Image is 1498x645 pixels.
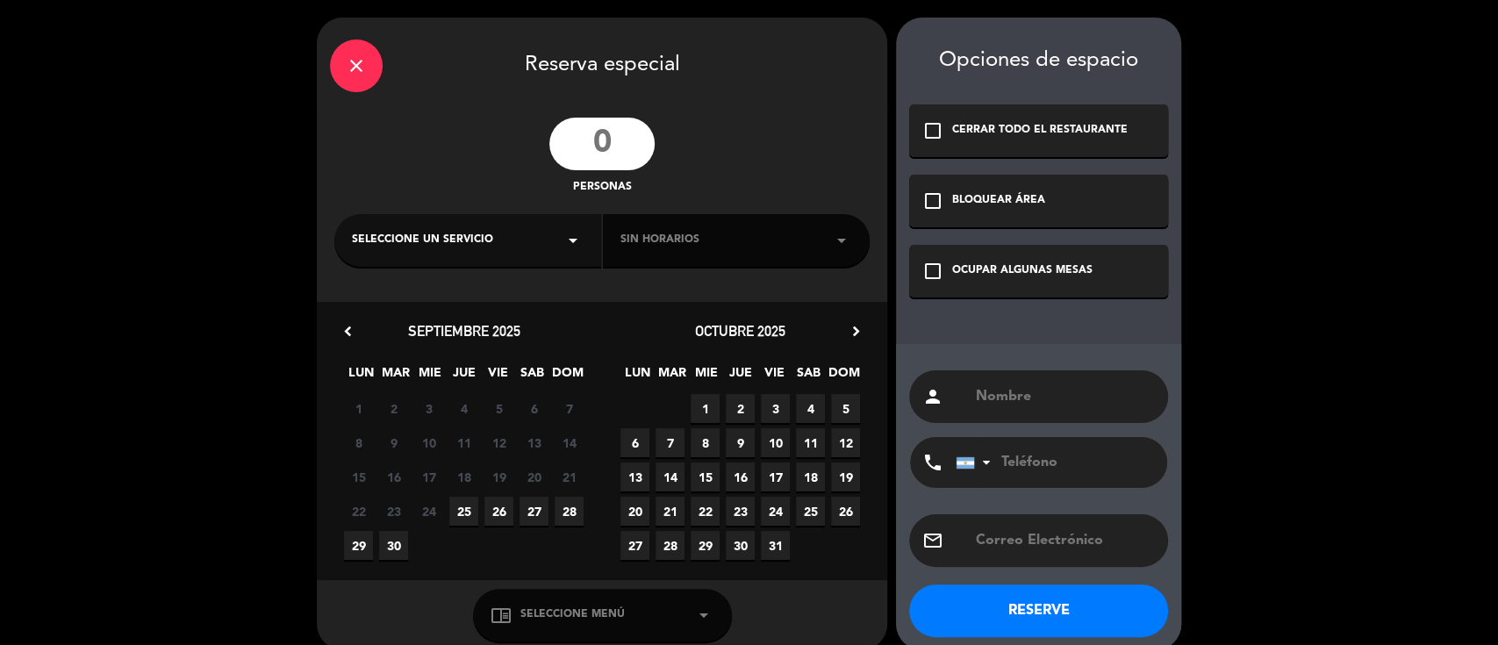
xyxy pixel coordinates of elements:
input: Teléfono [956,437,1149,488]
span: 13 [620,462,649,491]
div: Argentina: +54 [957,438,997,487]
i: close [346,55,367,76]
span: 22 [344,497,373,526]
span: JUE [449,362,478,391]
span: VIE [484,362,512,391]
span: 15 [344,462,373,491]
span: 29 [344,531,373,560]
span: 24 [761,497,790,526]
span: 12 [831,428,860,457]
span: 26 [484,497,513,526]
input: 0 [549,118,655,170]
div: CERRAR TODO EL RESTAURANTE [952,122,1128,140]
span: VIE [760,362,789,391]
span: 24 [414,497,443,526]
span: 16 [726,462,755,491]
button: RESERVE [909,584,1168,637]
span: 4 [796,394,825,423]
span: 28 [656,531,684,560]
span: SAB [794,362,823,391]
span: 10 [761,428,790,457]
span: 1 [691,394,720,423]
span: 25 [449,497,478,526]
span: 27 [620,531,649,560]
span: 17 [414,462,443,491]
span: DOM [828,362,857,391]
span: 3 [761,394,790,423]
span: 14 [656,462,684,491]
span: 9 [726,428,755,457]
span: 19 [831,462,860,491]
span: 7 [656,428,684,457]
span: 21 [555,462,584,491]
span: Seleccione un servicio [352,232,493,249]
input: Correo Electrónico [974,528,1155,553]
span: 25 [796,497,825,526]
div: OCUPAR ALGUNAS MESAS [952,262,1093,280]
span: 22 [691,497,720,526]
span: 11 [796,428,825,457]
span: 1 [344,394,373,423]
span: 15 [691,462,720,491]
span: 6 [620,428,649,457]
span: LUN [623,362,652,391]
span: 30 [726,531,755,560]
span: 30 [379,531,408,560]
span: 23 [726,497,755,526]
span: 13 [520,428,548,457]
span: MAR [657,362,686,391]
span: personas [573,179,632,197]
span: 20 [620,497,649,526]
span: MIE [692,362,720,391]
span: 27 [520,497,548,526]
span: 6 [520,394,548,423]
span: 28 [555,497,584,526]
i: phone [922,452,943,473]
span: 3 [414,394,443,423]
i: email [922,530,943,551]
span: 21 [656,497,684,526]
span: 5 [484,394,513,423]
i: chevron_right [847,322,865,340]
span: MAR [381,362,410,391]
span: 9 [379,428,408,457]
span: 5 [831,394,860,423]
span: 29 [691,531,720,560]
span: 20 [520,462,548,491]
input: Nombre [974,384,1155,409]
i: arrow_drop_down [693,605,714,626]
span: 11 [449,428,478,457]
span: 12 [484,428,513,457]
span: 10 [414,428,443,457]
div: BLOQUEAR ÁREA [952,192,1045,210]
span: octubre 2025 [695,322,785,340]
span: 31 [761,531,790,560]
i: chevron_left [339,322,357,340]
div: Reserva especial [317,18,887,109]
span: 4 [449,394,478,423]
span: SAB [518,362,547,391]
span: 7 [555,394,584,423]
i: chrome_reader_mode [491,605,512,626]
span: 17 [761,462,790,491]
span: 19 [484,462,513,491]
span: MIE [415,362,444,391]
span: Seleccione Menú [520,606,625,624]
span: LUN [347,362,376,391]
div: Opciones de espacio [909,48,1168,74]
i: person [922,386,943,407]
i: check_box_outline_blank [922,261,943,282]
span: 2 [379,394,408,423]
i: check_box_outline_blank [922,120,943,141]
span: 26 [831,497,860,526]
span: 8 [691,428,720,457]
span: Sin horarios [620,232,699,249]
span: septiembre 2025 [408,322,520,340]
span: 23 [379,497,408,526]
span: 8 [344,428,373,457]
span: 14 [555,428,584,457]
span: JUE [726,362,755,391]
span: 16 [379,462,408,491]
span: 2 [726,394,755,423]
i: arrow_drop_down [563,230,584,251]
